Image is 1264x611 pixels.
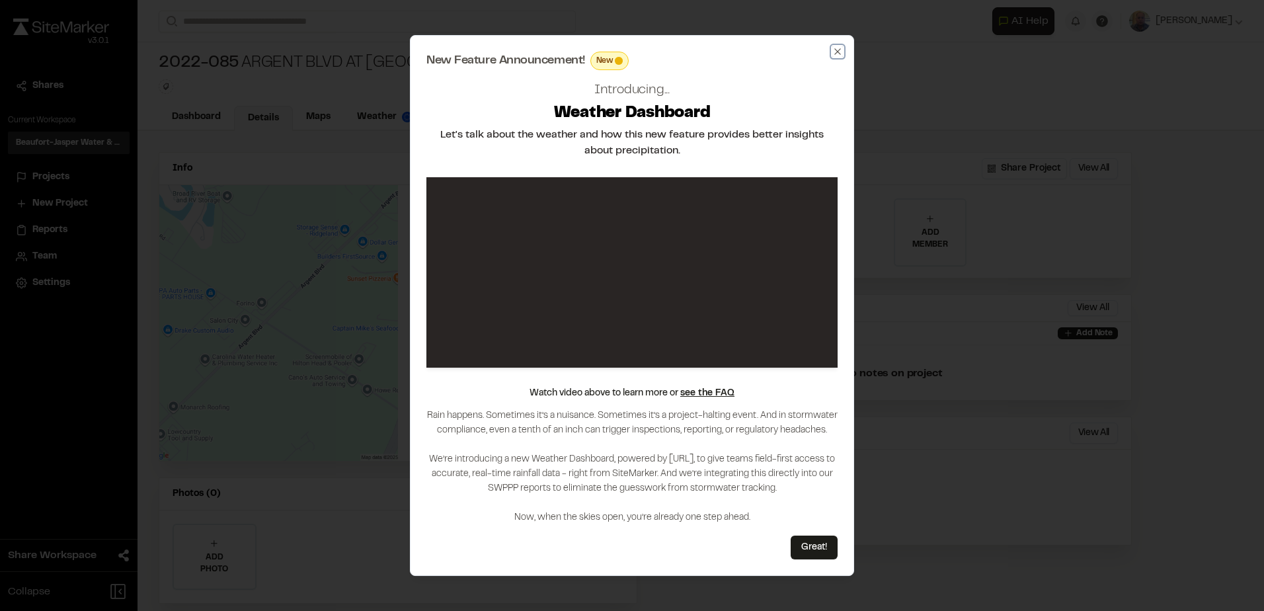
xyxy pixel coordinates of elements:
h2: Introducing... [594,81,670,101]
div: This feature is brand new! Enjoy! [590,52,629,70]
span: New [596,55,613,67]
p: Rain happens. Sometimes it’s a nuisance. Sometimes it’s a project-halting event. And in stormwate... [426,409,838,525]
h2: Let's talk about the weather and how this new feature provides better insights about precipitation. [426,127,838,159]
p: Watch video above to learn more or [530,386,734,401]
span: New Feature Announcement! [426,55,585,67]
a: see the FAQ [680,389,734,397]
span: This feature is brand new! Enjoy! [615,57,623,65]
button: Great! [791,536,838,559]
h2: Weather Dashboard [554,103,711,124]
